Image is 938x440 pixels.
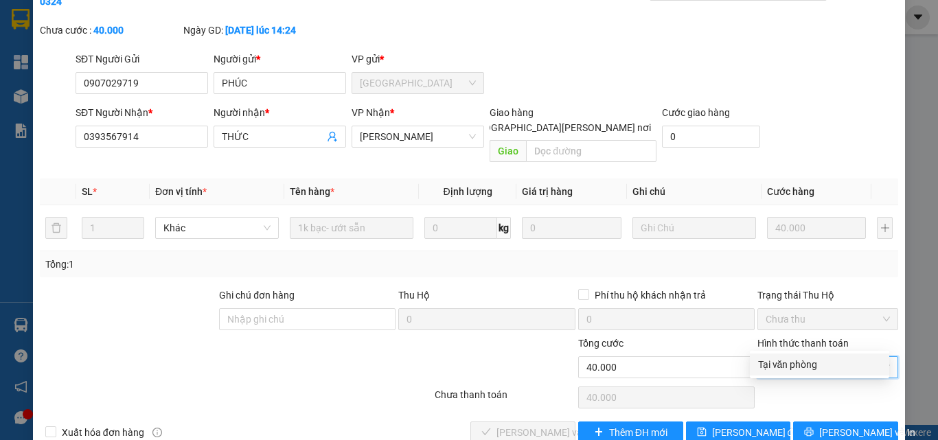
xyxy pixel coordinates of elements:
label: Cước giao hàng [662,107,730,118]
span: printer [804,427,814,438]
div: SĐT Người Gửi [76,51,208,67]
div: Người gửi [214,51,346,67]
span: user-add [327,131,338,142]
span: Định lượng [443,186,492,197]
span: Giao hàng [490,107,534,118]
input: VD: Bàn, Ghế [290,217,413,239]
span: Thêm ĐH mới [609,425,667,440]
span: VP Nhận [352,107,390,118]
span: Đơn vị tính [155,186,207,197]
span: SL [82,186,93,197]
input: Dọc đường [526,140,656,162]
span: [PERSON_NAME] đổi [712,425,801,440]
input: Cước giao hàng [662,126,760,148]
button: delete [45,217,67,239]
div: Người nhận [214,105,346,120]
span: Chưa thu [766,309,890,329]
span: Giá trị hàng [522,186,573,197]
input: Ghi Chú [632,217,756,239]
span: Tổng cước [578,338,624,349]
input: 0 [767,217,866,239]
div: Tại văn phòng [758,357,881,372]
span: [GEOGRAPHIC_DATA][PERSON_NAME] nơi [464,120,656,135]
span: Sài Gòn [360,73,476,93]
div: Tổng: 1 [45,257,363,272]
span: Khác [163,218,271,238]
div: Chưa thanh toán [433,387,577,411]
div: VP gửi [352,51,484,67]
span: plus [594,427,604,438]
span: save [697,427,707,438]
span: [PERSON_NAME] và In [819,425,915,440]
span: Cao Tốc [360,126,476,147]
span: Thu Hộ [398,290,430,301]
div: Ngày GD: [183,23,324,38]
div: Chưa cước : [40,23,181,38]
b: 40.000 [93,25,124,36]
div: SĐT Người Nhận [76,105,208,120]
span: kg [497,217,511,239]
span: Tên hàng [290,186,334,197]
span: Phí thu hộ khách nhận trả [589,288,711,303]
div: Trạng thái Thu Hộ [757,288,898,303]
button: plus [877,217,893,239]
span: Cước hàng [767,186,814,197]
b: [DATE] lúc 14:24 [225,25,296,36]
th: Ghi chú [627,178,762,205]
label: Hình thức thanh toán [757,338,849,349]
span: Giao [490,140,526,162]
input: 0 [522,217,621,239]
span: Xuất hóa đơn hàng [56,425,150,440]
label: Ghi chú đơn hàng [219,290,295,301]
input: Ghi chú đơn hàng [219,308,396,330]
span: info-circle [152,428,162,437]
